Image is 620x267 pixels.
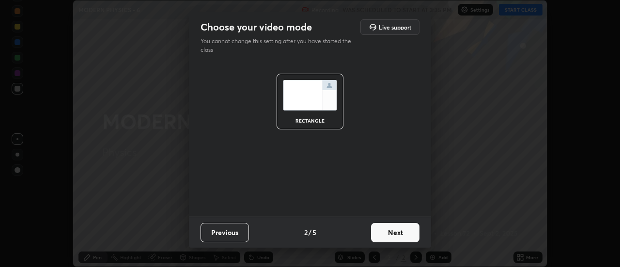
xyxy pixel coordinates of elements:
button: Previous [201,223,249,242]
p: You cannot change this setting after you have started the class [201,37,357,54]
h4: 5 [312,227,316,237]
img: normalScreenIcon.ae25ed63.svg [283,80,337,110]
div: rectangle [291,118,329,123]
h5: Live support [379,24,411,30]
h4: / [309,227,311,237]
h2: Choose your video mode [201,21,312,33]
button: Next [371,223,419,242]
h4: 2 [304,227,308,237]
